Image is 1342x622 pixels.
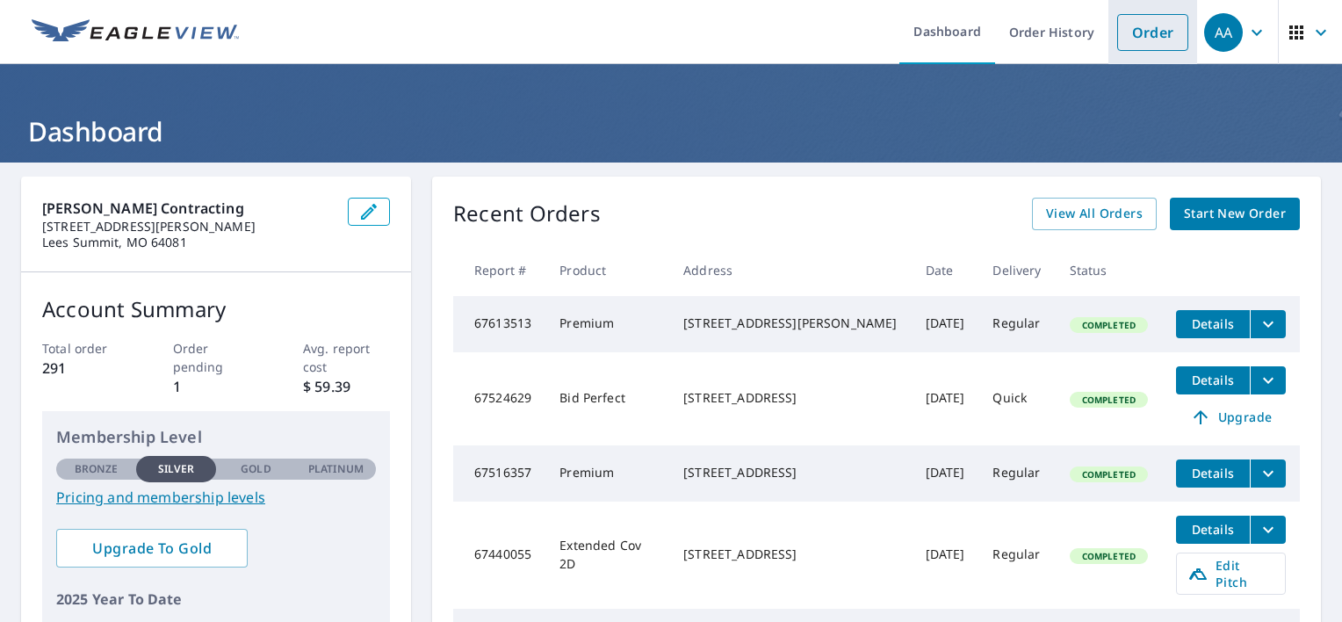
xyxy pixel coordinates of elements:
[1187,521,1239,538] span: Details
[912,296,979,352] td: [DATE]
[56,425,376,449] p: Membership Level
[453,502,545,609] td: 67440055
[1187,372,1239,388] span: Details
[545,296,669,352] td: Premium
[1184,203,1286,225] span: Start New Order
[669,244,911,296] th: Address
[978,296,1055,352] td: Regular
[453,445,545,502] td: 67516357
[545,445,669,502] td: Premium
[56,487,376,508] a: Pricing and membership levels
[1056,244,1162,296] th: Status
[453,244,545,296] th: Report #
[173,376,260,397] p: 1
[70,539,234,558] span: Upgrade To Gold
[1176,459,1250,488] button: detailsBtn-67516357
[1071,468,1146,481] span: Completed
[683,464,897,481] div: [STREET_ADDRESS]
[683,546,897,563] div: [STREET_ADDRESS]
[42,219,334,235] p: [STREET_ADDRESS][PERSON_NAME]
[1046,203,1143,225] span: View All Orders
[978,244,1055,296] th: Delivery
[1032,198,1157,230] a: View All Orders
[545,352,669,445] td: Bid Perfect
[1176,553,1286,595] a: Edit Pitch
[1187,557,1274,590] span: Edit Pitch
[75,461,119,477] p: Bronze
[1250,459,1286,488] button: filesDropdownBtn-67516357
[1250,310,1286,338] button: filesDropdownBtn-67613513
[56,589,376,610] p: 2025 Year To Date
[32,19,239,46] img: EV Logo
[1250,366,1286,394] button: filesDropdownBtn-67524629
[453,198,601,230] p: Recent Orders
[42,339,129,358] p: Total order
[1071,550,1146,562] span: Completed
[978,502,1055,609] td: Regular
[1250,516,1286,544] button: filesDropdownBtn-67440055
[1187,315,1239,332] span: Details
[1176,516,1250,544] button: detailsBtn-67440055
[241,461,271,477] p: Gold
[453,296,545,352] td: 67613513
[1071,394,1146,406] span: Completed
[21,113,1321,149] h1: Dashboard
[42,358,129,379] p: 291
[158,461,195,477] p: Silver
[912,352,979,445] td: [DATE]
[545,244,669,296] th: Product
[683,389,897,407] div: [STREET_ADDRESS]
[1071,319,1146,331] span: Completed
[56,529,248,568] a: Upgrade To Gold
[978,445,1055,502] td: Regular
[1176,310,1250,338] button: detailsBtn-67613513
[173,339,260,376] p: Order pending
[1117,14,1188,51] a: Order
[1187,407,1275,428] span: Upgrade
[453,352,545,445] td: 67524629
[912,445,979,502] td: [DATE]
[545,502,669,609] td: Extended Cov 2D
[42,198,334,219] p: [PERSON_NAME] Contracting
[912,502,979,609] td: [DATE]
[683,315,897,332] div: [STREET_ADDRESS][PERSON_NAME]
[42,235,334,250] p: Lees Summit, MO 64081
[912,244,979,296] th: Date
[1170,198,1300,230] a: Start New Order
[1204,13,1243,52] div: AA
[303,339,390,376] p: Avg. report cost
[1176,403,1286,431] a: Upgrade
[978,352,1055,445] td: Quick
[42,293,390,325] p: Account Summary
[303,376,390,397] p: $ 59.39
[308,461,364,477] p: Platinum
[1176,366,1250,394] button: detailsBtn-67524629
[1187,465,1239,481] span: Details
